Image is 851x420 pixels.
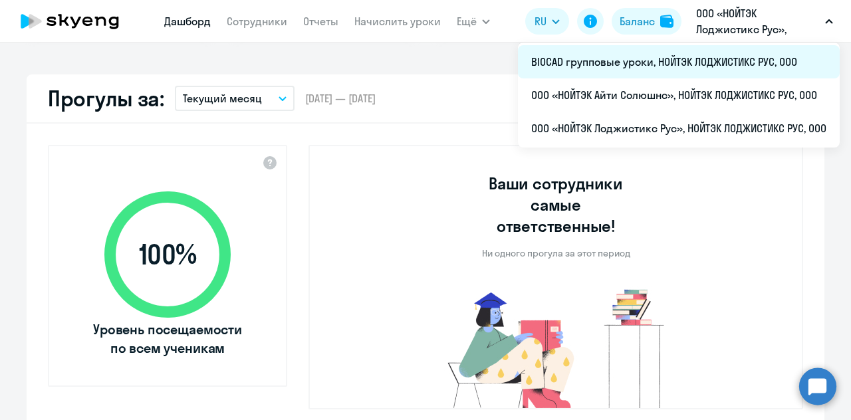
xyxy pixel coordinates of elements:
div: Баланс [620,13,655,29]
img: no-truants [423,286,689,408]
h2: Прогулы за: [48,85,164,112]
p: ООО «НОЙТЭК Лоджистикс Рус», НОЙТЭК ЛОДЖИСТИКС РУС, ООО [696,5,820,37]
img: balance [660,15,673,28]
span: [DATE] — [DATE] [305,91,376,106]
a: Дашборд [164,15,211,28]
p: Ни одного прогула за этот период [482,247,630,259]
a: Начислить уроки [354,15,441,28]
button: Ещё [457,8,490,35]
span: Ещё [457,13,477,29]
ul: Ещё [518,43,840,148]
span: 100 % [91,239,244,270]
button: Текущий месяц [175,86,295,111]
button: RU [525,8,569,35]
button: Балансbalance [612,8,681,35]
a: Отчеты [303,15,338,28]
span: Уровень посещаемости по всем ученикам [91,320,244,358]
h3: Ваши сотрудники самые ответственные! [471,173,642,237]
button: ООО «НОЙТЭК Лоджистикс Рус», НОЙТЭК ЛОДЖИСТИКС РУС, ООО [689,5,840,37]
span: RU [535,13,547,29]
a: Сотрудники [227,15,287,28]
p: Текущий месяц [183,90,262,106]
